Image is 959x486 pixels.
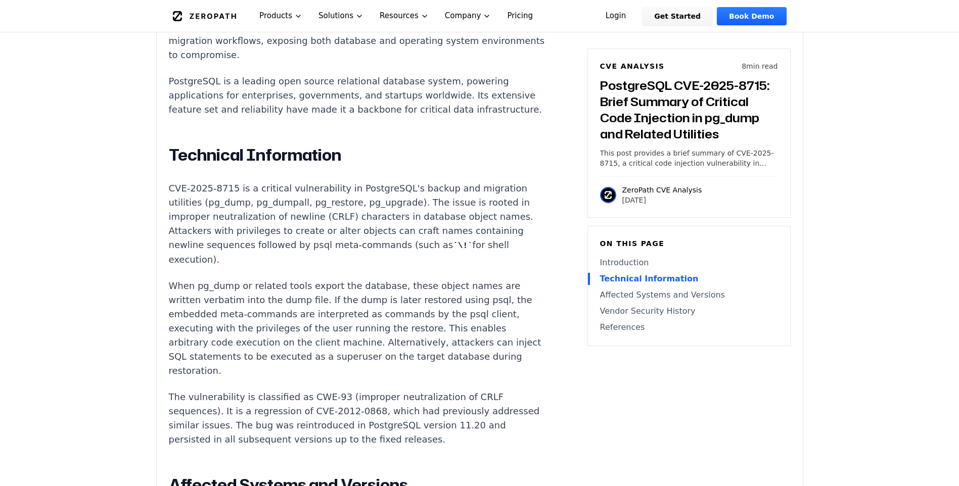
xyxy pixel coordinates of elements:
code: \! [453,241,472,251]
a: Affected Systems and Versions [600,289,778,301]
p: CVE-2025-8715 is a critical vulnerability in PostgreSQL's backup and migration utilities (pg_dump... [169,181,545,267]
p: This post provides a brief summary of CVE-2025-8715, a critical code injection vulnerability in P... [600,148,778,168]
p: ZeroPath CVE Analysis [622,185,702,195]
p: The vulnerability is classified as CWE-93 (improper neutralization of CRLF sequences). It is a re... [169,390,545,447]
a: References [600,321,778,333]
a: Book Demo [717,7,786,25]
h6: On this page [600,238,778,249]
a: Technical Information [600,273,778,285]
a: Get Started [642,7,713,25]
a: Vendor Security History [600,305,778,317]
p: When pg_dump or related tools export the database, these object names are written verbatim into t... [169,279,545,378]
h2: Technical Information [169,145,545,165]
a: Introduction [600,257,778,269]
p: PostgreSQL is a leading open source relational database system, powering applications for enterpr... [169,74,545,117]
h3: PostgreSQL CVE-2025-8715: Brief Summary of Critical Code Injection in pg_dump and Related Utilities [600,77,778,142]
img: ZeroPath CVE Analysis [600,187,616,203]
p: [DATE] [622,195,702,205]
p: 8 min read [742,61,778,71]
a: Login [593,7,638,25]
h6: CVE Analysis [600,61,665,71]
